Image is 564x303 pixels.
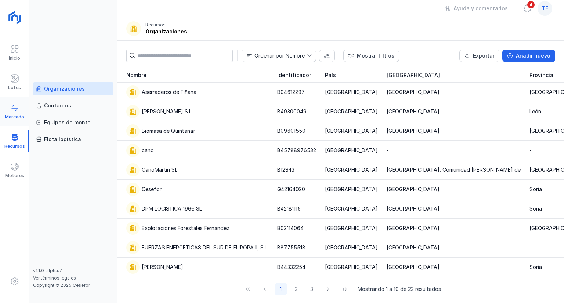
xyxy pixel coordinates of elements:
[440,2,513,15] button: Ayuda y comentarios
[44,102,71,109] div: Contactos
[242,50,307,62] span: Nombre
[142,205,202,212] div: DPM LOGISTICA 1966 SL
[529,108,541,115] div: León
[321,283,335,295] button: Next Page
[33,82,113,95] a: Organizaciones
[142,186,162,193] div: Cesefor
[387,205,440,212] div: [GEOGRAPHIC_DATA]
[277,127,305,135] div: B09601550
[277,244,305,251] div: B87755518
[9,55,20,61] div: Inicio
[277,88,305,96] div: B04612297
[502,50,555,62] button: Añadir nuevo
[529,72,553,79] span: Provincia
[142,224,229,232] div: Explotaciones Forestales Fernandez
[277,166,294,174] div: B12343
[459,50,499,62] button: Exportar
[325,166,378,174] div: [GEOGRAPHIC_DATA]
[142,127,195,135] div: Biomasa de Quintanar
[357,52,394,59] div: Mostrar filtros
[325,88,378,96] div: [GEOGRAPHIC_DATA]
[325,108,378,115] div: [GEOGRAPHIC_DATA]
[254,53,305,58] div: Ordenar por Nombre
[542,5,548,12] span: te
[387,127,440,135] div: [GEOGRAPHIC_DATA]
[142,166,177,174] div: CanoMartín SL
[325,263,378,271] div: [GEOGRAPHIC_DATA]
[33,275,76,281] a: Ver términos legales
[529,244,532,251] div: -
[305,283,318,295] button: Page 3
[5,173,24,179] div: Motores
[529,205,542,212] div: Soria
[516,52,550,59] div: Añadir nuevo
[325,224,378,232] div: [GEOGRAPHIC_DATA]
[527,0,535,9] span: 4
[277,186,305,193] div: G42164020
[142,244,268,251] div: FUERZAS ENERGETICAS DEL SUR DE EUROPA II, S.L.
[325,244,378,251] div: [GEOGRAPHIC_DATA]
[290,283,303,295] button: Page 2
[33,133,113,146] a: Flota logística
[387,186,440,193] div: [GEOGRAPHIC_DATA]
[8,85,21,91] div: Lotes
[529,147,532,154] div: -
[142,147,154,154] div: cano
[387,224,440,232] div: [GEOGRAPHIC_DATA]
[277,72,311,79] span: Identificador
[142,108,193,115] div: [PERSON_NAME] S.L.
[142,88,196,96] div: Aserraderos de Fiñana
[145,22,166,28] div: Recursos
[277,205,301,212] div: B42181115
[126,72,147,79] span: Nombre
[44,136,81,143] div: Flota logística
[343,50,399,62] button: Mostrar filtros
[387,72,440,79] span: [GEOGRAPHIC_DATA]
[325,147,378,154] div: [GEOGRAPHIC_DATA]
[275,283,287,295] button: Page 1
[325,127,378,135] div: [GEOGRAPHIC_DATA]
[338,283,352,295] button: Last Page
[387,147,389,154] div: -
[33,282,113,288] div: Copyright © 2025 Cesefor
[387,108,440,115] div: [GEOGRAPHIC_DATA]
[473,52,495,59] div: Exportar
[387,263,440,271] div: [GEOGRAPHIC_DATA]
[325,72,336,79] span: País
[33,99,113,112] a: Contactos
[277,263,305,271] div: B44332254
[277,108,307,115] div: B49300049
[277,147,316,154] div: B45788976532
[145,28,187,35] div: Organizaciones
[44,85,85,92] div: Organizaciones
[325,205,378,212] div: [GEOGRAPHIC_DATA]
[325,186,378,193] div: [GEOGRAPHIC_DATA]
[33,116,113,129] a: Equipos de monte
[5,114,24,120] div: Mercado
[33,268,113,274] div: v1.1.0-alpha.7
[358,285,441,293] span: Mostrando 1 a 10 de 22 resultados
[44,119,91,126] div: Equipos de monte
[142,263,183,271] div: [PERSON_NAME]
[6,8,24,27] img: logoRight.svg
[529,186,542,193] div: Soria
[453,5,508,12] div: Ayuda y comentarios
[387,166,521,174] div: [GEOGRAPHIC_DATA], Comunidad [PERSON_NAME] de
[529,263,542,271] div: Soria
[387,88,440,96] div: [GEOGRAPHIC_DATA]
[387,244,440,251] div: [GEOGRAPHIC_DATA]
[277,224,304,232] div: B02114064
